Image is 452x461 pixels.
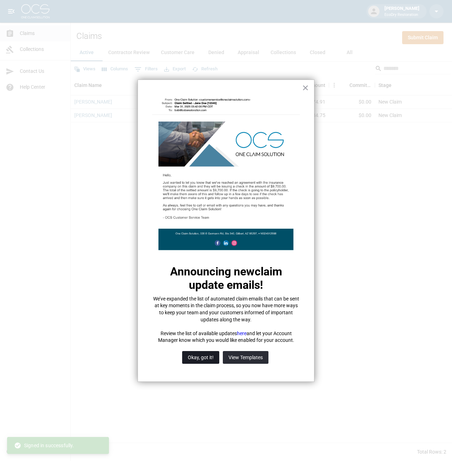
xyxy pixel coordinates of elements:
[189,265,285,292] strong: claim update emails
[237,331,247,336] a: here
[260,278,263,292] span: !
[223,351,268,364] button: View Templates
[170,265,255,278] span: Announcing new
[152,296,300,323] p: We’ve expanded the list of automated claim emails that can be sent at key moments in the claim pr...
[182,351,219,364] button: Okay, got it!
[161,331,237,336] span: Review the list of available updates
[302,82,309,93] button: Close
